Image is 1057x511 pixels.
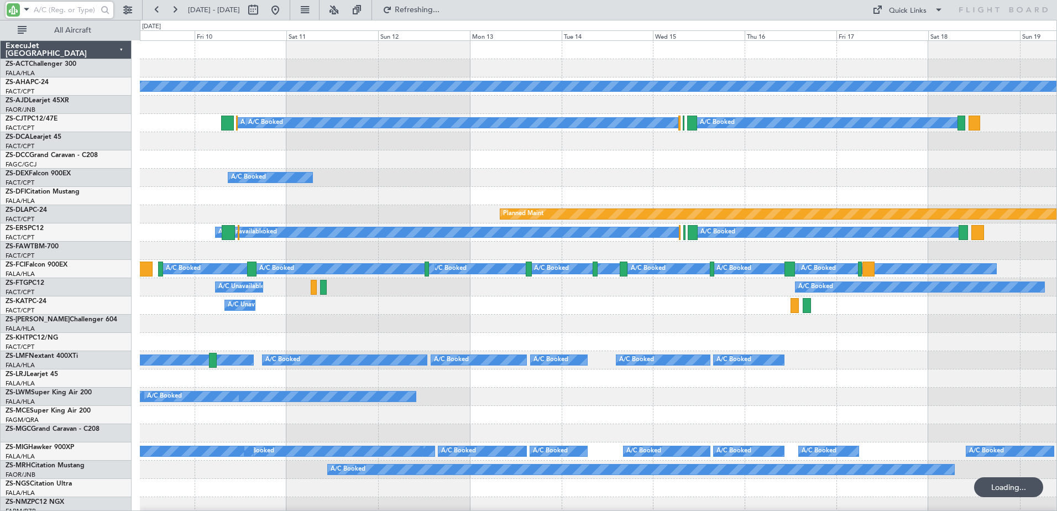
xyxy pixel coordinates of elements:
button: All Aircraft [12,22,120,39]
a: FALA/HLA [6,197,35,205]
div: A/C Booked [801,260,836,277]
a: FAOR/JNB [6,471,35,479]
div: A/C Unavailable [218,279,264,295]
div: A/C Booked [331,461,365,478]
a: FAOR/JNB [6,106,35,114]
span: ZS-FTG [6,280,28,286]
span: [DATE] - [DATE] [188,5,240,15]
a: ZS-KATPC-24 [6,298,46,305]
a: ZS-DEXFalcon 900EX [6,170,71,177]
span: ZS-NMZ [6,499,31,505]
a: FALA/HLA [6,379,35,388]
div: A/C Booked [259,260,294,277]
span: ZS-[PERSON_NAME] [6,316,70,323]
div: Fri 10 [195,30,286,40]
div: A/C Booked [432,260,467,277]
input: A/C (Reg. or Type) [34,2,97,18]
a: FACT/CPT [6,179,34,187]
a: ZS-KHTPC12/NG [6,335,58,341]
div: A/C Booked [716,260,751,277]
button: Refreshing... [378,1,444,19]
div: A/C Booked [619,352,654,368]
div: A/C Booked [239,443,274,460]
a: ZS-AJDLearjet 45XR [6,97,69,104]
a: ZS-LWMSuper King Air 200 [6,389,92,396]
span: ZS-AJD [6,97,29,104]
span: ZS-FCI [6,262,25,268]
div: Fri 17 [836,30,928,40]
a: FACT/CPT [6,306,34,315]
a: ZS-AHAPC-24 [6,79,49,86]
a: FALA/HLA [6,452,35,461]
div: A/C Booked [240,114,275,131]
a: ZS-LMFNextant 400XTi [6,353,78,359]
div: Sat 11 [286,30,378,40]
div: A/C Booked [716,352,751,368]
a: ZS-ERSPC12 [6,225,44,232]
a: FACT/CPT [6,215,34,223]
span: ZS-DLA [6,207,29,213]
div: A/C Booked [248,114,283,131]
div: A/C Booked [700,224,735,241]
span: ZS-LMF [6,353,29,359]
span: ZS-LRJ [6,371,27,378]
a: ZS-FCIFalcon 900EX [6,262,67,268]
span: ZS-DCA [6,134,30,140]
a: FACT/CPT [6,343,34,351]
div: A/C Booked [626,443,661,460]
span: ZS-DFI [6,189,26,195]
a: FACT/CPT [6,124,34,132]
a: FALA/HLA [6,361,35,369]
a: ZS-ACTChallenger 300 [6,61,76,67]
div: A/C Booked [700,114,735,131]
div: Mon 13 [470,30,562,40]
span: ZS-ACT [6,61,29,67]
a: ZS-[PERSON_NAME]Challenger 604 [6,316,117,323]
span: ZS-CJT [6,116,27,122]
a: FAGM/QRA [6,416,39,424]
a: ZS-FAWTBM-700 [6,243,59,250]
span: ZS-AHA [6,79,30,86]
a: ZS-NGSCitation Ultra [6,481,72,487]
a: FALA/HLA [6,270,35,278]
div: A/C Booked [969,443,1004,460]
div: A/C Booked [533,352,568,368]
a: FALA/HLA [6,325,35,333]
a: ZS-CJTPC12/47E [6,116,57,122]
span: ZS-MIG [6,444,28,451]
span: Refreshing... [394,6,441,14]
div: A/C Booked [441,443,476,460]
span: ZS-LWM [6,389,31,396]
a: ZS-FTGPC12 [6,280,44,286]
a: FACT/CPT [6,142,34,150]
div: Thu 16 [745,30,836,40]
span: ZS-MRH [6,462,31,469]
a: ZS-MRHCitation Mustang [6,462,85,469]
a: FACT/CPT [6,252,34,260]
a: ZS-DCCGrand Caravan - C208 [6,152,98,159]
div: Tue 14 [562,30,653,40]
div: Thu 9 [103,30,195,40]
span: ZS-KAT [6,298,28,305]
a: FALA/HLA [6,69,35,77]
div: A/C Unavailable [228,297,274,314]
a: ZS-DLAPC-24 [6,207,47,213]
div: Wed 15 [653,30,745,40]
div: A/C Booked [798,279,833,295]
a: ZS-DFICitation Mustang [6,189,80,195]
a: FALA/HLA [6,489,35,497]
div: A/C Booked [534,260,569,277]
span: All Aircraft [29,27,117,34]
div: Sun 12 [378,30,470,40]
span: ZS-MGC [6,426,31,432]
span: ZS-DCC [6,152,29,159]
div: A/C Booked [533,443,568,460]
a: ZS-MGCGrand Caravan - C208 [6,426,100,432]
div: A/C Booked [434,352,469,368]
a: ZS-NMZPC12 NGX [6,499,64,505]
a: FACT/CPT [6,87,34,96]
div: A/C Booked [231,169,266,186]
div: Loading... [974,477,1043,497]
div: Planned Maint [503,206,543,222]
a: ZS-MCESuper King Air 200 [6,408,91,414]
